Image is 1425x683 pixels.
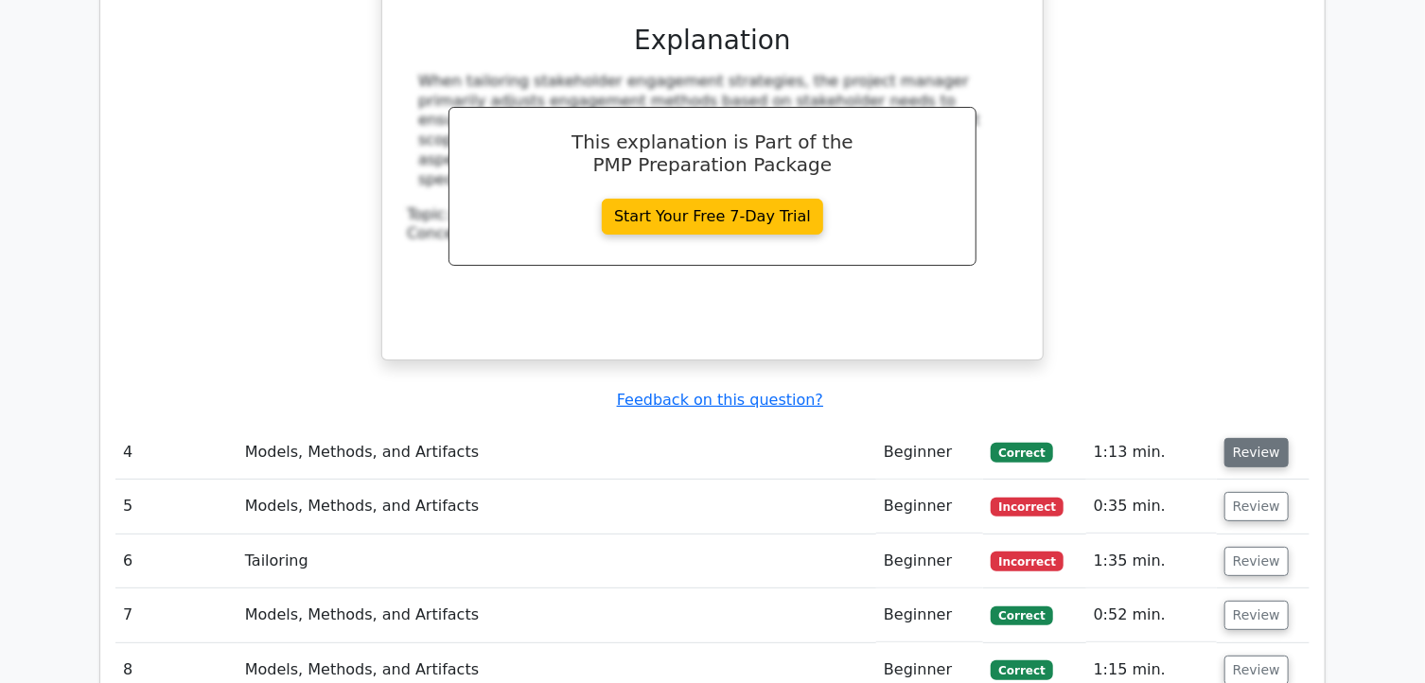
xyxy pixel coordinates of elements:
span: Correct [991,660,1052,679]
td: Tailoring [237,534,876,588]
span: Correct [991,443,1052,462]
td: Beginner [876,534,983,588]
td: 1:13 min. [1086,426,1217,480]
button: Review [1224,438,1289,467]
td: 0:35 min. [1086,480,1217,534]
button: Review [1224,492,1289,521]
td: 5 [115,480,237,534]
button: Review [1224,601,1289,630]
td: Models, Methods, and Artifacts [237,426,876,480]
td: 7 [115,588,237,642]
button: Review [1224,547,1289,576]
td: 1:35 min. [1086,534,1217,588]
td: Beginner [876,588,983,642]
td: Beginner [876,480,983,534]
td: 6 [115,534,237,588]
a: Feedback on this question? [617,391,823,409]
td: Beginner [876,426,983,480]
td: Models, Methods, and Artifacts [237,480,876,534]
div: When tailoring stakeholder engagement strategies, the project manager primarily adjusts engagemen... [418,72,1007,190]
span: Incorrect [991,552,1064,570]
div: Concept: [407,224,1018,244]
span: Correct [991,606,1052,625]
a: Start Your Free 7-Day Trial [602,199,823,235]
span: Incorrect [991,498,1064,517]
td: 0:52 min. [1086,588,1217,642]
h3: Explanation [418,25,1007,57]
td: Models, Methods, and Artifacts [237,588,876,642]
div: Topic: [407,205,1018,225]
td: 4 [115,426,237,480]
